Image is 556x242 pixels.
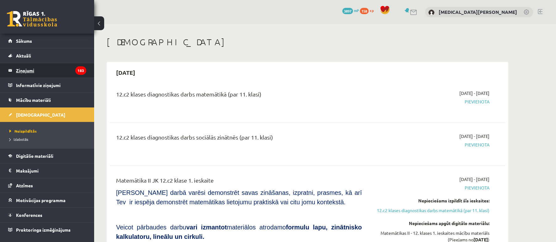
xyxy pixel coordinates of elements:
span: Sākums [16,38,32,44]
span: [DATE] - [DATE] [459,90,489,96]
div: 12.c2 klases diagnostikas darbs matemātikā (par 11. klasi) [116,90,362,102]
h2: [DATE] [110,65,142,80]
a: [DEMOGRAPHIC_DATA] [8,107,86,122]
span: Digitālie materiāli [16,153,53,159]
a: Rīgas 1. Tālmācības vidusskola [7,11,57,27]
a: Sākums [8,34,86,48]
a: 158 xp [360,8,377,13]
span: xp [370,8,374,13]
span: Motivācijas programma [16,197,66,203]
span: Veicot pārbaudes darbu materiālos atrodamo [116,224,362,240]
span: Neizpildītās [9,129,37,134]
a: Ziņojumi183 [8,63,86,78]
a: Neizpildītās [9,128,88,134]
a: Konferences [8,208,86,222]
span: Pievienota [371,184,489,191]
span: 158 [360,8,369,14]
i: 183 [75,66,86,75]
a: Izlabotās [9,136,88,142]
span: [DATE] - [DATE] [459,133,489,140]
span: Pievienota [371,98,489,105]
a: [MEDICAL_DATA][PERSON_NAME] [439,9,517,15]
a: Aktuāli [8,48,86,63]
div: Nepieciešams izpildīt šīs ieskaites: [371,197,489,204]
span: mP [354,8,359,13]
span: [DATE] - [DATE] [459,176,489,183]
b: formulu lapu, zinātnisko kalkulatoru, lineālu un cirkuli. [116,224,362,240]
a: Informatīvie ziņojumi [8,78,86,92]
a: Digitālie materiāli [8,149,86,163]
legend: Ziņojumi [16,63,86,78]
span: [DEMOGRAPHIC_DATA] [16,112,65,118]
h1: [DEMOGRAPHIC_DATA] [107,37,508,47]
span: Atzīmes [16,183,33,188]
span: Mācību materiāli [16,97,51,103]
a: Motivācijas programma [8,193,86,207]
span: Izlabotās [9,137,28,142]
a: Maksājumi [8,163,86,178]
div: Nepieciešams apgūt digitālo materiālu: [371,220,489,227]
div: 12.c2 klases diagnostikas darbs sociālās zinātnēs (par 11. klasi) [116,133,362,145]
span: 3897 [342,8,353,14]
a: 3897 mP [342,8,359,13]
span: Aktuāli [16,53,31,58]
span: [PERSON_NAME] darbā varēsi demonstrēt savas zināšanas, izpratni, prasmes, kā arī Tev ir iespēja d... [116,189,362,206]
div: Matemātika II JK 12.c2 klase 1. ieskaite [116,176,362,188]
a: Proktoringa izmēģinājums [8,223,86,237]
img: Nikita Ļahovs [428,9,435,16]
legend: Informatīvie ziņojumi [16,78,86,92]
span: Pievienota [371,141,489,148]
a: Atzīmes [8,178,86,193]
a: 12.c2 klases diagnostikas darbs matemātikā (par 11. klasi) [371,207,489,214]
a: Mācību materiāli [8,93,86,107]
legend: Maksājumi [16,163,86,178]
span: Proktoringa izmēģinājums [16,227,71,233]
span: Konferences [16,212,42,218]
b: vari izmantot [186,224,227,231]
